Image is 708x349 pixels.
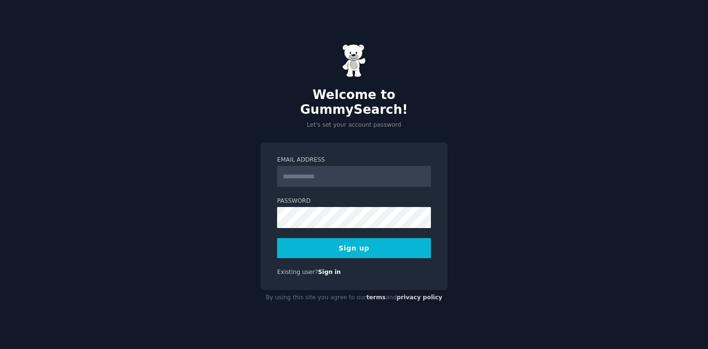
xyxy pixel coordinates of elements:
p: Let's set your account password [260,121,448,130]
a: privacy policy [397,294,442,301]
h2: Welcome to GummySearch! [260,87,448,118]
label: Email Address [277,156,431,164]
button: Sign up [277,238,431,258]
label: Password [277,197,431,206]
a: terms [366,294,386,301]
img: Gummy Bear [342,44,366,77]
span: Existing user? [277,269,318,275]
div: By using this site you agree to our and [260,290,448,305]
a: Sign in [318,269,341,275]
